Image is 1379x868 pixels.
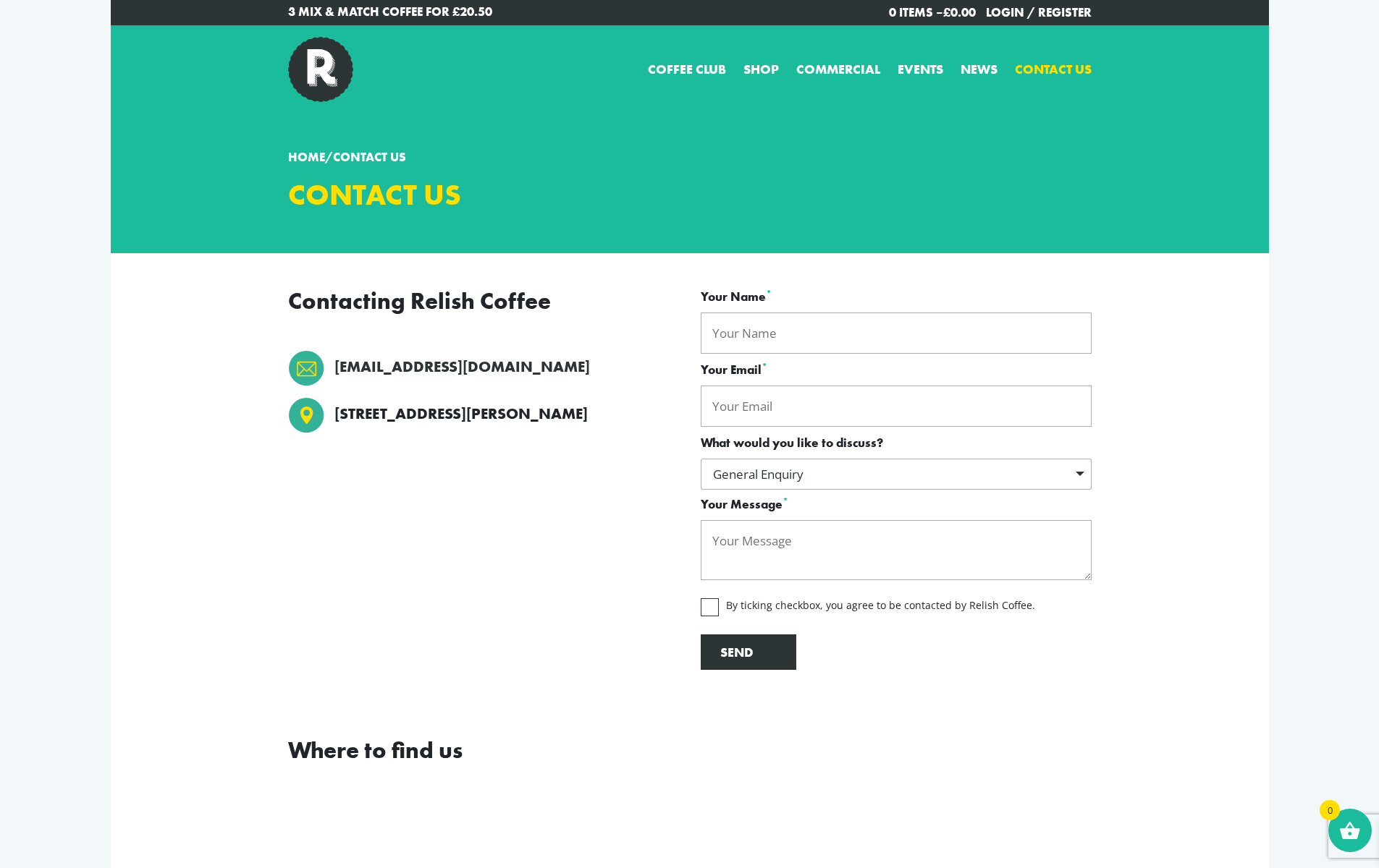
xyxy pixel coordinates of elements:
[1320,800,1340,820] span: 0
[701,459,1092,490] div: General Enquiry
[796,59,880,79] a: Commercial
[288,350,324,386] img: Email Relish Coffee
[288,3,679,22] a: 3 Mix & Match Coffee for £20.50
[898,59,943,79] a: Events
[720,644,754,660] span: Send
[701,361,1092,380] label: Your Email
[701,597,1092,616] label: By ticking checkbox, you agree to be contacted by Relish Coffee.
[288,178,679,213] h1: Contact us
[961,59,998,79] a: News
[743,59,779,79] a: Shop
[943,4,976,20] bdi: 0.00
[288,397,324,433] img: Call Relish Coffee
[986,4,1092,20] a: Login / Register
[288,288,679,315] h2: Contacting Relish Coffee
[288,739,1092,762] h3: Where to find us
[701,312,1092,354] input: Your Name
[943,4,950,20] span: £
[701,495,1092,514] label: Your Message
[334,355,590,378] a: [EMAIL_ADDRESS][DOMAIN_NAME]
[701,386,1092,427] input: Your Email
[288,37,353,102] img: Relish Coffee
[334,402,588,425] p: [STREET_ADDRESS][PERSON_NAME]
[1015,59,1092,79] a: Contact us
[288,149,325,165] a: Home
[333,149,406,165] span: Contact us
[701,288,1092,307] label: Your Name
[889,4,976,20] a: 0 items –£0.00
[288,149,406,165] span: /
[701,634,796,670] button: Send
[701,434,1092,453] label: What would you like to discuss?
[648,59,726,79] a: Coffee Club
